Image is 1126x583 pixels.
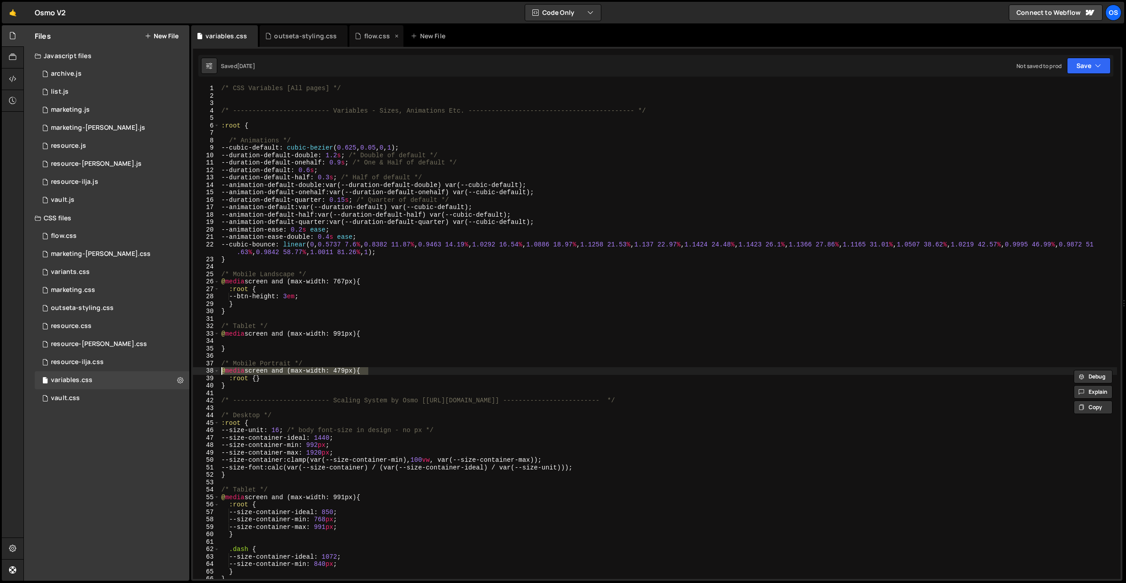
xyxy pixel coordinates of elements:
div: 4 [193,107,220,115]
div: 16596/46195.js [35,173,189,191]
div: 29 [193,301,220,308]
div: 16596/46183.js [35,137,189,155]
div: Not saved to prod [1016,62,1062,70]
div: marketing-[PERSON_NAME].js [51,124,145,132]
div: 58 [193,516,220,524]
div: 30 [193,308,220,315]
div: variables.css [206,32,247,41]
div: marketing.css [51,286,95,294]
div: 25 [193,271,220,278]
div: 55 [193,494,220,501]
div: 16596/45133.js [35,191,189,209]
div: 9 [193,144,220,152]
a: Connect to Webflow [1009,5,1103,21]
div: 48 [193,442,220,449]
div: 2 [193,92,220,100]
div: list.js [51,88,69,96]
div: 47 [193,434,220,442]
div: flow.css [364,32,390,41]
div: 11 [193,159,220,167]
div: 46 [193,427,220,434]
div: resource-[PERSON_NAME].css [51,340,147,348]
div: 45 [193,419,220,427]
div: 41 [193,390,220,397]
div: 37 [193,360,220,368]
div: 59 [193,524,220,531]
div: 8 [193,137,220,145]
div: 24 [193,263,220,271]
div: 1 [193,85,220,92]
div: 43 [193,405,220,412]
div: 10 [193,152,220,159]
div: marketing.js [51,106,90,114]
div: 40 [193,382,220,390]
div: 35 [193,345,220,353]
div: 23 [193,256,220,264]
div: 13 [193,174,220,182]
div: 16596/45446.css [35,281,189,299]
button: Save [1067,58,1111,74]
div: 63 [193,553,220,561]
div: 42 [193,397,220,405]
div: vault.js [51,196,74,204]
div: 31 [193,315,220,323]
div: 14 [193,182,220,189]
h2: Files [35,31,51,41]
div: 17 [193,204,220,211]
div: 61 [193,538,220,546]
div: 16596/45153.css [35,389,189,407]
div: 22 [193,241,220,256]
div: 16596/45424.js [35,119,189,137]
button: Copy [1074,401,1112,414]
div: 16596/45422.js [35,101,189,119]
div: 16596/46196.css [35,335,189,353]
a: 🤙 [2,2,24,23]
div: 27 [193,286,220,293]
div: resource.css [51,322,92,330]
div: 6 [193,122,220,130]
button: Debug [1074,370,1112,383]
div: 16596/46198.css [35,353,189,371]
div: resource.js [51,142,86,150]
div: 57 [193,509,220,516]
div: 39 [193,375,220,383]
div: archive.js [51,70,82,78]
div: 16 [193,196,220,204]
div: 16596/45156.css [35,299,189,317]
div: 53 [193,479,220,487]
div: 16596/45151.js [35,83,189,101]
div: 32 [193,323,220,330]
div: Osmo V2 [35,7,66,18]
div: variants.css [51,268,90,276]
div: vault.css [51,394,80,402]
div: [DATE] [237,62,255,70]
div: resource-[PERSON_NAME].js [51,160,142,168]
div: 3 [193,100,220,107]
div: resource-ilja.css [51,358,104,366]
div: 44 [193,412,220,419]
div: 21 [193,233,220,241]
div: 66 [193,575,220,583]
div: 19 [193,219,220,226]
div: 64 [193,560,220,568]
div: 52 [193,471,220,479]
div: 50 [193,456,220,464]
div: resource-ilja.js [51,178,98,186]
div: 16596/45154.css [35,371,189,389]
div: 16596/47552.css [35,227,189,245]
div: 62 [193,546,220,553]
div: outseta-styling.css [274,32,337,41]
button: New File [145,32,179,40]
div: 65 [193,568,220,576]
div: outseta-styling.css [51,304,114,312]
div: 16596/46199.css [35,317,189,335]
div: Javascript files [24,47,189,65]
div: 28 [193,293,220,301]
div: 16596/46210.js [35,65,189,83]
div: marketing-[PERSON_NAME].css [51,250,151,258]
div: 15 [193,189,220,196]
div: 36 [193,352,220,360]
div: 16596/46194.js [35,155,189,173]
div: New File [411,32,449,41]
div: CSS files [24,209,189,227]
